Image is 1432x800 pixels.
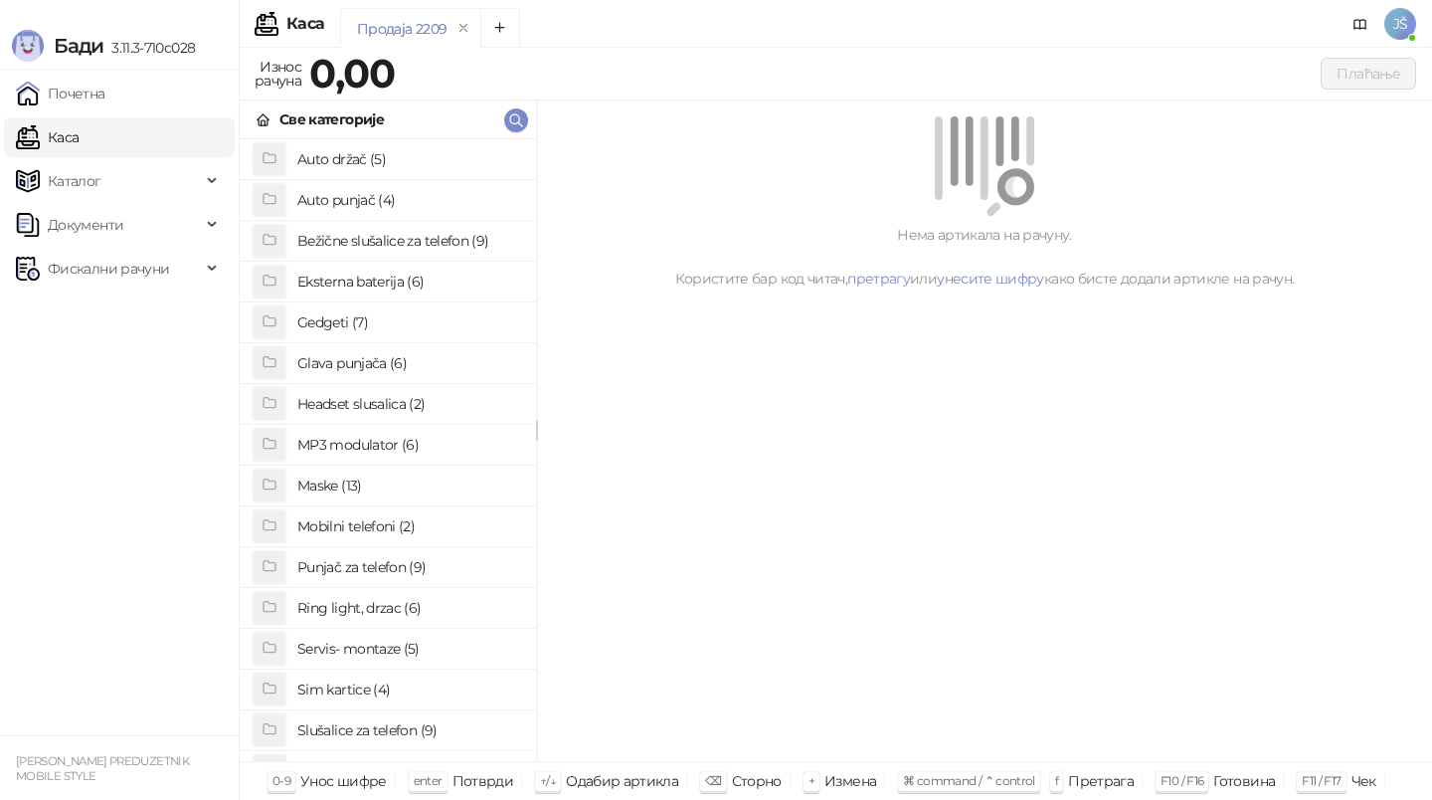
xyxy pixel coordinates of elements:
a: Каса [16,117,79,157]
span: F11 / F17 [1302,773,1341,788]
h4: Mobilni telefoni (2) [297,510,520,542]
div: Продаја 2209 [357,18,447,40]
div: Измена [824,768,876,794]
div: Нема артикала на рачуну. Користите бар код читач, или како бисте додали артикле на рачун. [561,224,1408,290]
div: Потврди [452,768,514,794]
h4: Glava punjača (6) [297,347,520,379]
h4: Eksterna baterija (6) [297,266,520,298]
h4: Bežične slušalice za telefon (9) [297,225,520,257]
h4: Gedgeti (7) [297,306,520,338]
span: ⌫ [705,773,721,788]
span: 3.11.3-710c028 [103,39,195,57]
button: Плаћање [1321,58,1416,90]
span: f [1055,773,1058,788]
h4: Ring light, drzac (6) [297,592,520,624]
h4: Staklo za telefon (7) [297,755,520,787]
h4: Slušalice za telefon (9) [297,714,520,746]
h4: Headset slusalica (2) [297,388,520,420]
div: Сторно [732,768,782,794]
h4: Servis- montaze (5) [297,633,520,665]
span: enter [414,773,443,788]
a: претрагу [847,270,910,288]
div: Унос шифре [300,768,387,794]
span: Каталог [48,161,101,201]
div: Све категорије [279,108,384,130]
span: ⌘ command / ⌃ control [903,773,1035,788]
button: remove [450,20,476,37]
h4: Punjač za telefon (9) [297,551,520,583]
a: Почетна [16,74,105,113]
span: Документи [48,205,123,245]
div: Каса [286,16,324,32]
div: Претрага [1068,768,1134,794]
span: ↑/↓ [540,773,556,788]
span: JŠ [1384,8,1416,40]
h4: Maske (13) [297,470,520,501]
div: Одабир артикла [566,768,678,794]
div: grid [240,139,536,761]
div: Износ рачуна [251,54,305,94]
span: Бади [54,34,103,58]
strong: 0,00 [309,49,395,98]
span: F10 / F16 [1161,773,1203,788]
h4: Auto držač (5) [297,143,520,175]
a: унесите шифру [937,270,1044,288]
span: 0-9 [272,773,290,788]
div: Чек [1351,768,1376,794]
a: Документација [1344,8,1376,40]
span: Фискални рачуни [48,249,169,289]
button: Add tab [480,8,520,48]
div: Готовина [1213,768,1275,794]
h4: Sim kartice (4) [297,674,520,705]
small: [PERSON_NAME] PREDUZETNIK MOBILE STYLE [16,754,189,783]
h4: MP3 modulator (6) [297,429,520,461]
h4: Auto punjač (4) [297,184,520,216]
img: Logo [12,30,44,62]
span: + [808,773,814,788]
